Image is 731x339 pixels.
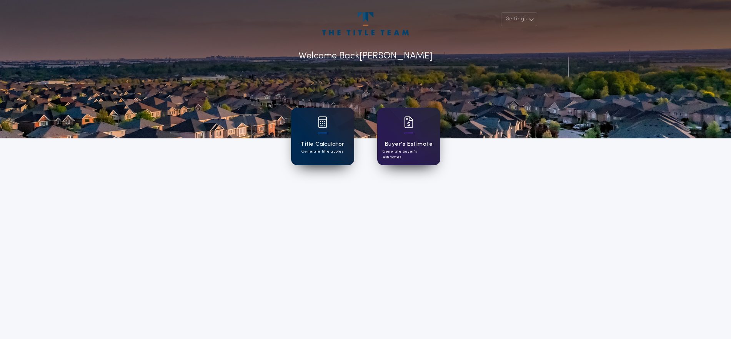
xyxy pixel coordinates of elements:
p: Welcome Back [PERSON_NAME] [298,49,433,63]
button: Settings [501,12,537,26]
img: card icon [404,116,413,128]
p: Generate buyer's estimates [383,149,435,160]
img: card icon [318,116,327,128]
p: Generate title quotes [301,149,343,155]
a: card iconBuyer's EstimateGenerate buyer's estimates [377,108,440,165]
a: card iconTitle CalculatorGenerate title quotes [291,108,354,165]
h1: Buyer's Estimate [385,140,433,149]
h1: Title Calculator [300,140,344,149]
img: account-logo [322,12,408,35]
